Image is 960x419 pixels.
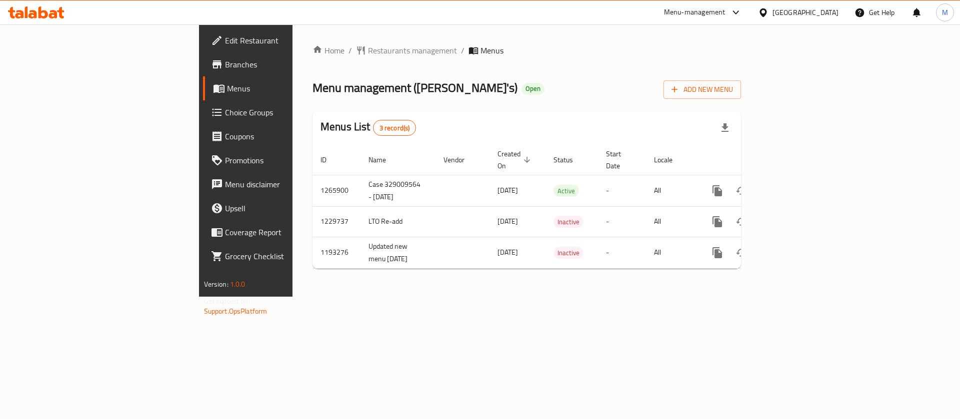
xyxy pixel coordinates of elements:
[521,84,544,93] span: Open
[729,210,753,234] button: Change Status
[671,83,733,96] span: Add New Menu
[729,241,753,265] button: Change Status
[461,44,464,56] li: /
[942,7,948,18] span: M
[203,124,359,148] a: Coupons
[705,241,729,265] button: more
[203,172,359,196] a: Menu disclaimer
[320,154,339,166] span: ID
[227,82,351,94] span: Menus
[553,154,586,166] span: Status
[225,34,351,46] span: Edit Restaurant
[203,52,359,76] a: Branches
[606,148,634,172] span: Start Date
[598,175,646,206] td: -
[203,220,359,244] a: Coverage Report
[646,237,697,268] td: All
[598,206,646,237] td: -
[713,116,737,140] div: Export file
[646,175,697,206] td: All
[312,145,809,269] table: enhanced table
[204,278,228,291] span: Version:
[663,80,741,99] button: Add New Menu
[360,175,435,206] td: Case 329009564 - [DATE]
[497,246,518,259] span: [DATE]
[320,119,416,136] h2: Menus List
[553,247,583,259] span: Inactive
[360,237,435,268] td: Updated new menu [DATE]
[598,237,646,268] td: -
[368,154,399,166] span: Name
[553,185,579,197] span: Active
[705,179,729,203] button: more
[373,120,416,136] div: Total records count
[312,44,741,56] nav: breadcrumb
[230,278,245,291] span: 1.0.0
[705,210,729,234] button: more
[480,44,503,56] span: Menus
[203,196,359,220] a: Upsell
[203,100,359,124] a: Choice Groups
[225,154,351,166] span: Promotions
[203,244,359,268] a: Grocery Checklist
[664,6,725,18] div: Menu-management
[225,106,351,118] span: Choice Groups
[497,215,518,228] span: [DATE]
[203,76,359,100] a: Menus
[204,305,267,318] a: Support.OpsPlatform
[225,250,351,262] span: Grocery Checklist
[225,58,351,70] span: Branches
[521,83,544,95] div: Open
[373,123,416,133] span: 3 record(s)
[203,28,359,52] a: Edit Restaurant
[697,145,809,175] th: Actions
[225,202,351,214] span: Upsell
[360,206,435,237] td: LTO Re-add
[729,179,753,203] button: Change Status
[497,148,533,172] span: Created On
[654,154,685,166] span: Locale
[225,130,351,142] span: Coupons
[772,7,838,18] div: [GEOGRAPHIC_DATA]
[225,178,351,190] span: Menu disclaimer
[312,76,517,99] span: Menu management ( [PERSON_NAME]'s )
[368,44,457,56] span: Restaurants management
[646,206,697,237] td: All
[443,154,477,166] span: Vendor
[204,295,250,308] span: Get support on:
[356,44,457,56] a: Restaurants management
[225,226,351,238] span: Coverage Report
[203,148,359,172] a: Promotions
[553,216,583,228] span: Inactive
[497,184,518,197] span: [DATE]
